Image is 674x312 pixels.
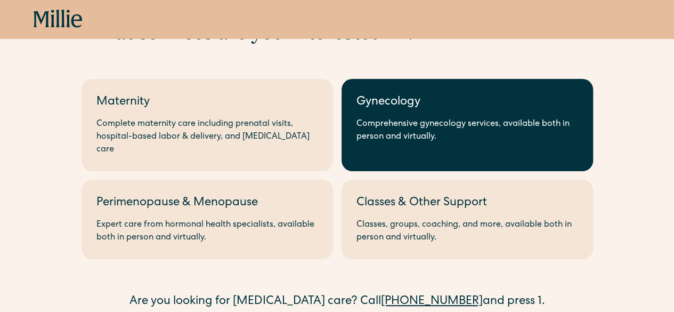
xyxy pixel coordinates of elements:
a: MaternityComplete maternity care including prenatal visits, hospital-based labor & delivery, and ... [82,79,333,171]
a: GynecologyComprehensive gynecology services, available both in person and virtually. [342,79,593,171]
div: Maternity [96,94,318,111]
div: Classes, groups, coaching, and more, available both in person and virtually. [356,219,578,244]
a: Perimenopause & MenopauseExpert care from hormonal health specialists, available both in person a... [82,180,333,259]
div: Are you looking for [MEDICAL_DATA] care? Call and press 1. [82,293,593,311]
div: Perimenopause & Menopause [96,195,318,212]
a: [PHONE_NUMBER] [381,296,483,308]
div: Complete maternity care including prenatal visits, hospital-based labor & delivery, and [MEDICAL_... [96,118,318,156]
div: Expert care from hormonal health specialists, available both in person and virtually. [96,219,318,244]
div: Comprehensive gynecology services, available both in person and virtually. [356,118,578,143]
div: Classes & Other Support [356,195,578,212]
a: Classes & Other SupportClasses, groups, coaching, and more, available both in person and virtually. [342,180,593,259]
div: Gynecology [356,94,578,111]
